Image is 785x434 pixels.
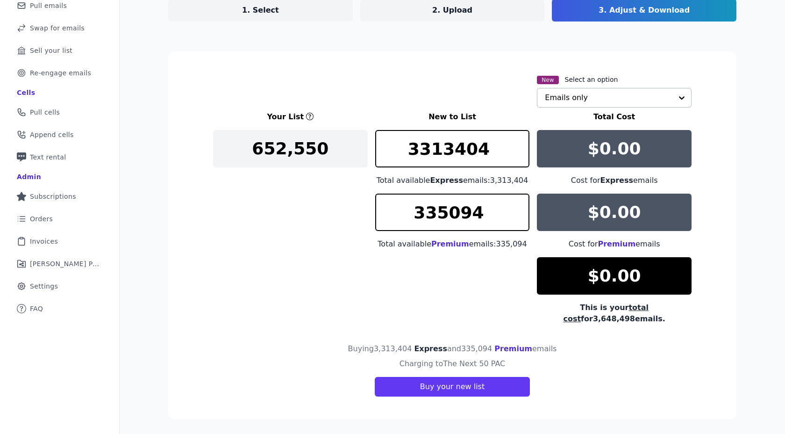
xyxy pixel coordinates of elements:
span: Premium [431,239,469,248]
p: 2. Upload [432,5,472,16]
span: Express [414,344,447,353]
span: Pull emails [30,1,67,10]
h4: Buying 3,313,404 and 335,094 emails [348,343,557,354]
span: Re-engage emails [30,68,91,78]
p: $0.00 [588,139,641,158]
span: FAQ [30,304,43,313]
span: Express [430,176,463,185]
a: FAQ [7,298,112,319]
div: Cost for emails [537,239,692,250]
span: Sell your list [30,46,72,55]
a: Re-engage emails [7,63,112,83]
a: Pull cells [7,102,112,123]
a: Settings [7,276,112,297]
span: Premium [494,344,532,353]
span: Append cells [30,130,74,139]
p: 3. Adjust & Download [599,5,690,16]
a: Sell your list [7,40,112,61]
p: $0.00 [588,267,641,285]
span: New [537,76,558,84]
div: Cost for emails [537,175,692,186]
h4: Charging to The Next 50 PAC [400,358,506,369]
div: Cells [17,88,35,97]
a: [PERSON_NAME] Performance [7,253,112,274]
div: Admin [17,172,41,181]
span: [PERSON_NAME] Performance [30,259,100,268]
p: 1. Select [242,5,279,16]
a: Orders [7,209,112,229]
a: Text rental [7,147,112,167]
a: Subscriptions [7,186,112,207]
span: Premium [598,239,635,248]
span: Orders [30,214,53,224]
p: 652,550 [252,139,328,158]
a: Append cells [7,124,112,145]
span: Swap for emails [30,23,85,33]
label: Select an option [565,75,618,84]
div: Total available emails: 335,094 [375,239,530,250]
h3: New to List [375,111,530,123]
p: $0.00 [588,203,641,222]
button: Buy your new list [375,377,530,397]
div: Total available emails: 3,313,404 [375,175,530,186]
span: Text rental [30,152,66,162]
span: Pull cells [30,108,60,117]
a: Swap for emails [7,18,112,38]
h3: Your List [267,111,304,123]
a: Invoices [7,231,112,252]
span: Subscriptions [30,192,76,201]
span: Invoices [30,237,58,246]
div: This is your for 3,648,498 emails. [537,302,692,325]
h3: Total Cost [537,111,692,123]
span: Settings [30,282,58,291]
span: Express [600,176,634,185]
